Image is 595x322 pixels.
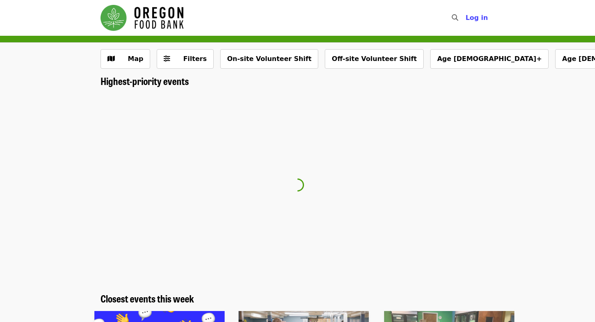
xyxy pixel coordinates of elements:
[463,8,470,28] input: Search
[466,14,488,22] span: Log in
[452,14,458,22] i: search icon
[101,75,189,87] a: Highest-priority events
[157,49,214,69] button: Filters (0 selected)
[101,49,150,69] button: Show map view
[164,55,170,63] i: sliders-h icon
[220,49,318,69] button: On-site Volunteer Shift
[325,49,424,69] button: Off-site Volunteer Shift
[107,55,115,63] i: map icon
[94,75,501,87] div: Highest-priority events
[101,293,194,305] a: Closest events this week
[183,55,207,63] span: Filters
[101,74,189,88] span: Highest-priority events
[101,5,184,31] img: Oregon Food Bank - Home
[101,291,194,305] span: Closest events this week
[459,10,494,26] button: Log in
[128,55,143,63] span: Map
[94,293,501,305] div: Closest events this week
[430,49,549,69] button: Age [DEMOGRAPHIC_DATA]+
